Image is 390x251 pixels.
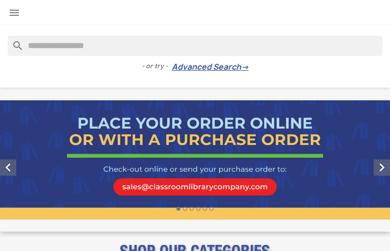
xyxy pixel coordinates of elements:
a: Advanced Search→ [172,62,249,72]
i:  [8,7,20,19]
span: - or try - [142,61,172,71]
i:  [374,159,390,176]
span: → [241,62,249,72]
input: Search [8,36,382,56]
i: search [8,36,20,48]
